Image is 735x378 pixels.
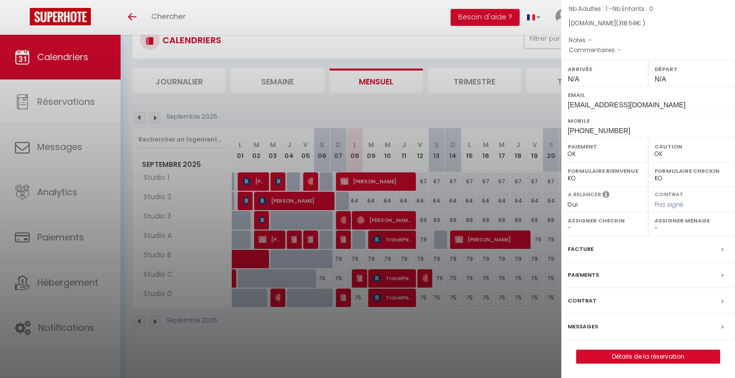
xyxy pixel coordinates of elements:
label: Paiements [568,270,599,280]
span: Nb Enfants : 0 [612,4,653,13]
label: Arrivée [568,64,642,74]
i: Sélectionner OUI si vous souhaiter envoyer les séquences de messages post-checkout [602,190,609,201]
p: Notes : [569,35,728,45]
span: ( € ) [616,19,645,27]
label: A relancer [568,190,601,199]
div: [DOMAIN_NAME] [569,19,728,28]
label: Contrat [568,296,597,306]
span: Pas signé [655,200,683,209]
label: Formulaire Checkin [655,166,729,176]
label: Assigner Checkin [568,216,642,226]
label: Assigner Menage [655,216,729,226]
span: 318.64 [618,19,636,27]
label: Caution [655,142,729,151]
span: - [589,36,592,44]
label: Messages [568,321,598,332]
span: - [618,46,621,54]
label: Contrat [655,190,683,197]
label: Mobile [568,116,729,126]
label: Email [568,90,729,100]
label: Départ [655,64,729,74]
button: Détails de la réservation [576,350,720,364]
span: N/A [568,75,579,83]
span: [PHONE_NUMBER] [568,127,630,135]
span: Nb Adultes : 1 - [569,4,653,13]
label: Formulaire Bienvenue [568,166,642,176]
p: Commentaires : [569,45,728,55]
a: Détails de la réservation [577,350,720,363]
span: [EMAIL_ADDRESS][DOMAIN_NAME] [568,101,685,109]
label: Facture [568,244,594,254]
label: Paiement [568,142,642,151]
span: N/A [655,75,666,83]
button: Ouvrir le widget de chat LiveChat [8,4,38,34]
